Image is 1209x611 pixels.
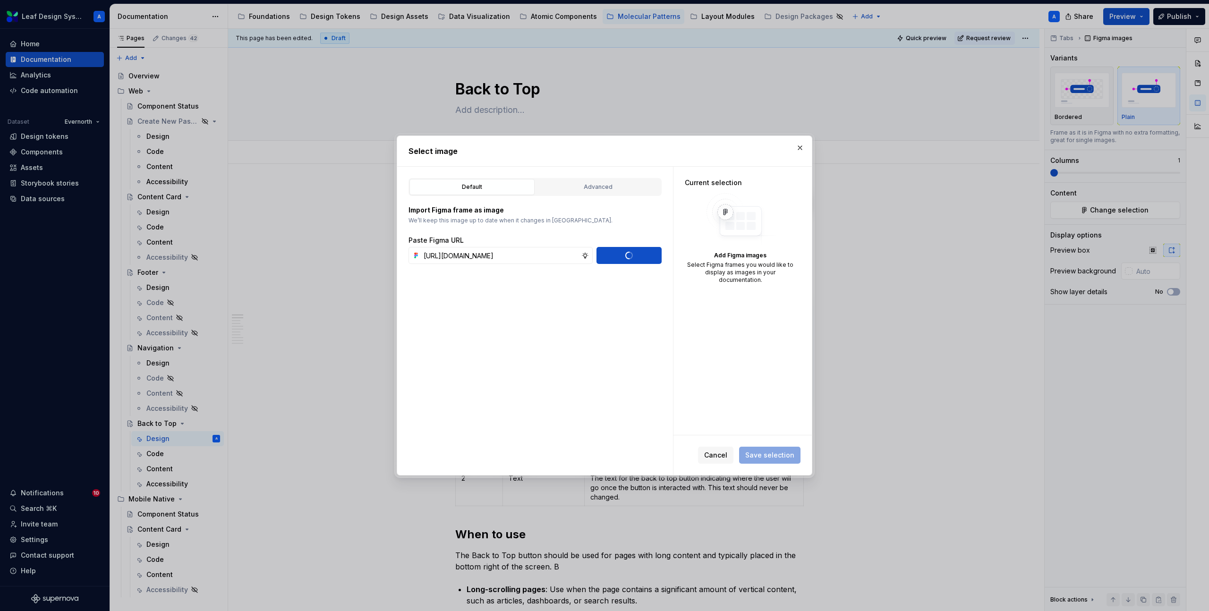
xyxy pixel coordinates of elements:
[420,247,581,264] input: https://figma.com/file...
[409,145,800,157] h2: Select image
[685,261,796,284] div: Select Figma frames you would like to display as images in your documentation.
[685,178,796,187] div: Current selection
[409,236,464,245] label: Paste Figma URL
[539,182,657,192] div: Advanced
[698,447,733,464] button: Cancel
[409,217,662,224] p: We’ll keep this image up to date when it changes in [GEOGRAPHIC_DATA].
[704,450,727,460] span: Cancel
[409,205,662,215] p: Import Figma frame as image
[685,252,796,259] div: Add Figma images
[413,182,531,192] div: Default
